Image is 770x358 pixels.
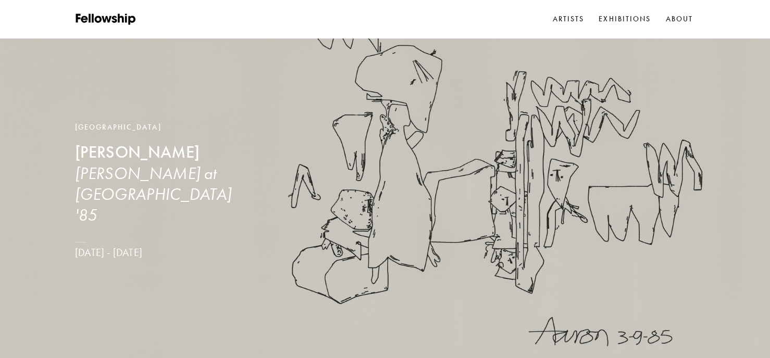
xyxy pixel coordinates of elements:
div: [GEOGRAPHIC_DATA] [75,122,256,133]
a: Artists [551,11,587,27]
b: [PERSON_NAME] [75,142,200,162]
p: [DATE] - [DATE] [75,246,256,259]
h3: [PERSON_NAME] at [GEOGRAPHIC_DATA] '85 [75,163,256,225]
a: About [664,11,696,27]
a: Exhibitions [597,11,653,27]
a: [GEOGRAPHIC_DATA][PERSON_NAME][PERSON_NAME] at [GEOGRAPHIC_DATA] '85[DATE] - [DATE] [75,122,256,259]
